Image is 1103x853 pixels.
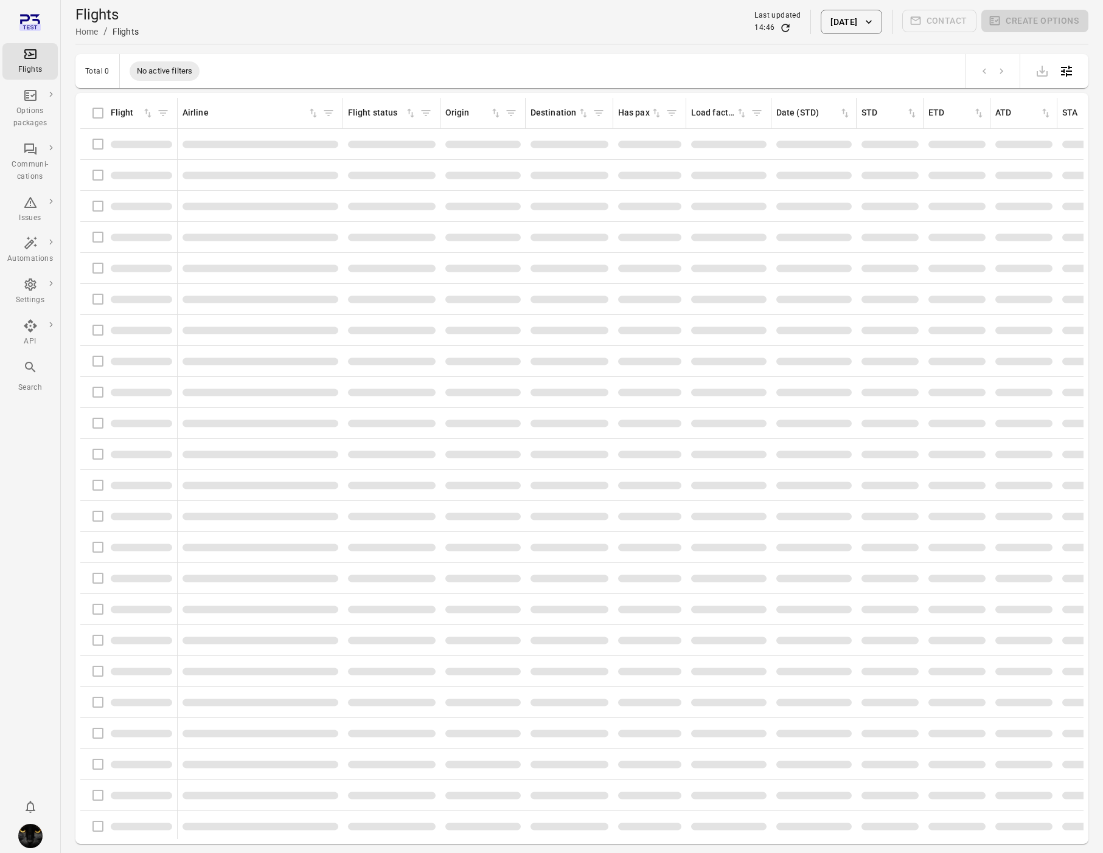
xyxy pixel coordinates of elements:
[976,63,1010,79] nav: pagination navigation
[7,64,53,76] div: Flights
[7,159,53,183] div: Communi-cations
[113,26,139,38] div: Flights
[75,27,99,36] a: Home
[7,336,53,348] div: API
[861,106,918,120] div: Sort by STD in ascending order
[776,106,851,120] div: Sort by date (STD) in ascending order
[319,104,338,122] span: Filter by airline
[7,253,53,265] div: Automations
[2,43,58,80] a: Flights
[754,10,801,22] div: Last updated
[928,106,985,120] div: Sort by ETD in ascending order
[18,824,43,848] img: images
[7,212,53,224] div: Issues
[7,105,53,130] div: Options packages
[75,24,139,39] nav: Breadcrumbs
[75,5,139,24] h1: Flights
[754,22,774,34] div: 14:46
[1030,64,1054,76] span: Please make a selection to export
[2,356,58,397] button: Search
[2,315,58,351] a: API
[111,106,154,120] div: Sort by flight in ascending order
[183,106,319,120] div: Sort by airline in ascending order
[618,106,663,120] div: Sort by has pax in ascending order
[85,67,110,75] div: Total 0
[2,192,58,228] a: Issues
[821,10,882,34] button: [DATE]
[531,106,590,120] div: Sort by destination in ascending order
[2,232,58,269] a: Automations
[2,85,58,133] a: Options packages
[2,138,58,187] a: Communi-cations
[445,106,502,120] div: Sort by origin in ascending order
[748,104,766,122] span: Filter by load factor
[590,104,608,122] span: Filter by destination
[779,22,792,34] button: Refresh data
[154,104,172,122] span: Filter by flight
[103,24,108,39] li: /
[981,10,1088,34] span: Please make a selection to create an option package
[663,104,681,122] span: Filter by has pax
[7,294,53,306] div: Settings
[417,104,435,122] span: Filter by flight status
[13,819,47,853] button: Iris
[7,382,53,394] div: Search
[691,106,748,120] div: Sort by load factor in ascending order
[902,10,977,34] span: Please make a selection to create communications
[130,65,200,77] span: No active filters
[348,106,417,120] div: Sort by flight status in ascending order
[995,106,1052,120] div: Sort by ATD in ascending order
[18,795,43,819] button: Notifications
[2,274,58,310] a: Settings
[502,104,520,122] span: Filter by origin
[1054,59,1079,83] button: Open table configuration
